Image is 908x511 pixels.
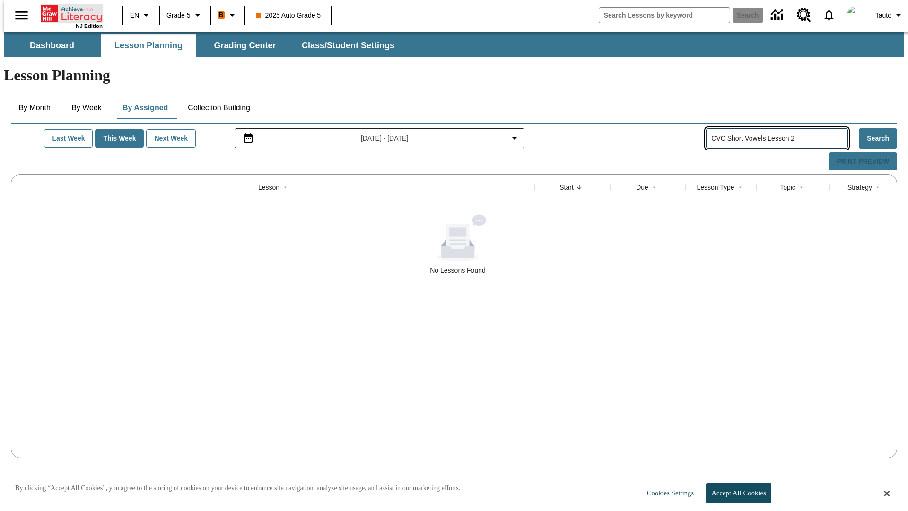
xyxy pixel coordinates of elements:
[791,2,817,28] a: Resource Center, Will open in new tab
[734,182,746,193] button: Sort
[101,34,196,57] button: Lesson Planning
[8,1,35,29] button: Open side menu
[872,182,883,193] button: Sort
[15,214,901,275] div: No Lessons Found
[219,9,224,21] span: B
[15,484,461,493] p: By clicking “Accept All Cookies”, you agree to the storing of cookies on your device to enhance s...
[4,32,904,57] div: SubNavbar
[63,97,110,119] button: By Week
[884,489,890,498] button: Close
[5,34,99,57] button: Dashboard
[279,182,291,193] button: Sort
[4,67,904,84] h1: Lesson Planning
[214,7,242,24] button: Boost Class color is orange. Change class color
[599,8,730,23] input: search field
[76,23,103,29] span: NJ Edition
[198,34,292,57] button: Grading Center
[302,40,394,51] span: Class/Student Settings
[648,182,660,193] button: Sort
[875,10,891,20] span: Tauto
[114,40,183,51] span: Lesson Planning
[163,7,207,24] button: Grade: Grade 5, Select a grade
[697,183,734,192] div: Lesson Type
[872,7,908,24] button: Profile/Settings
[706,483,771,503] button: Accept All Cookies
[817,3,841,27] a: Notifications
[559,183,574,192] div: Start
[711,132,847,145] input: Search Assigned Lessons
[574,182,585,193] button: Sort
[130,10,139,20] span: EN
[41,3,103,29] div: Home
[795,182,807,193] button: Sort
[4,34,403,57] div: SubNavbar
[638,484,698,503] button: Cookies Settings
[214,40,276,51] span: Grading Center
[41,4,103,23] a: Home
[765,2,791,28] a: Data Center
[166,10,191,20] span: Grade 5
[95,129,144,148] button: This Week
[294,34,402,57] button: Class/Student Settings
[146,129,196,148] button: Next Week
[859,128,897,149] button: Search
[11,97,58,119] button: By Month
[239,132,521,144] button: Select the date range menu item
[256,10,321,20] span: 2025 Auto Grade 5
[258,183,279,192] div: Lesson
[847,6,866,25] img: avatar image
[509,132,520,144] svg: Collapse Date Range Filter
[44,129,93,148] button: Last Week
[847,183,872,192] div: Strategy
[841,3,872,27] button: Select a new avatar
[361,133,409,143] span: [DATE] - [DATE]
[126,7,156,24] button: Language: EN, Select a language
[115,97,175,119] button: By Assigned
[430,265,486,275] div: No Lessons Found
[636,183,648,192] div: Due
[30,40,74,51] span: Dashboard
[780,183,795,192] div: Topic
[180,97,258,119] button: Collection Building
